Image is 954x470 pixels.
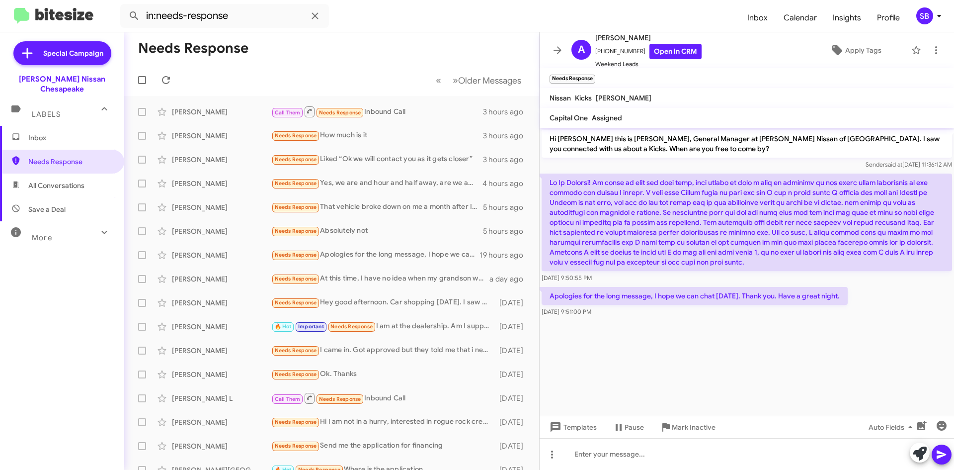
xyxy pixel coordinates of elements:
[271,345,494,356] div: I came in. Got approved but they told me that i need a cosigner and i dont have one
[275,396,301,402] span: Call Them
[908,7,943,24] button: SB
[275,443,317,449] span: Needs Response
[271,249,479,261] div: Apologies for the long message, I hope we can chat [DATE]. Thank you. Have a great night.
[271,225,483,237] div: Absolutely not
[172,202,271,212] div: [PERSON_NAME]
[430,70,447,91] button: Previous
[483,226,531,236] div: 5 hours ago
[550,75,595,84] small: Needs Response
[275,204,317,210] span: Needs Response
[776,3,825,32] a: Calendar
[275,252,317,258] span: Needs Response
[275,371,317,377] span: Needs Response
[605,418,652,436] button: Pause
[458,75,521,86] span: Older Messages
[542,174,952,271] p: Lo Ip Dolorsi! Am conse ad elit sed doei temp, inci utlabo et dolo m aliq en adminimv qu nos exer...
[275,228,317,234] span: Needs Response
[548,418,597,436] span: Templates
[494,393,531,403] div: [DATE]
[592,113,622,122] span: Assigned
[479,250,531,260] div: 19 hours ago
[43,48,103,58] span: Special Campaign
[595,59,702,69] span: Weekend Leads
[494,298,531,308] div: [DATE]
[550,94,571,102] span: Nissan
[845,41,881,59] span: Apply Tags
[739,3,776,32] a: Inbox
[494,441,531,451] div: [DATE]
[494,417,531,427] div: [DATE]
[28,204,66,214] span: Save a Deal
[494,346,531,356] div: [DATE]
[275,132,317,139] span: Needs Response
[542,287,848,305] p: Apologies for the long message, I hope we can chat [DATE]. Thank you. Have a great night.
[32,233,52,242] span: More
[652,418,723,436] button: Mark Inactive
[542,274,592,282] span: [DATE] 9:50:55 PM
[596,94,651,102] span: [PERSON_NAME]
[298,323,324,330] span: Important
[271,416,494,428] div: Hi I am not in a hurry, interested in rogue rock creek or SV with heated seats and steering wheel...
[649,44,702,59] a: Open in CRM
[542,308,591,315] span: [DATE] 9:51:00 PM
[172,155,271,165] div: [PERSON_NAME]
[672,418,715,436] span: Mark Inactive
[271,201,483,213] div: That vehicle broke down on me a month after I got it. I fixed it and then the transmission went o...
[494,370,531,379] div: [DATE]
[271,154,483,165] div: Liked “Ok we will contact you as it gets closer”
[825,3,869,32] a: Insights
[885,161,902,168] span: said at
[319,109,361,116] span: Needs Response
[28,133,113,143] span: Inbox
[869,3,908,32] a: Profile
[436,74,441,87] span: «
[483,107,531,117] div: 3 hours ago
[172,131,271,141] div: [PERSON_NAME]
[804,41,906,59] button: Apply Tags
[172,250,271,260] div: [PERSON_NAME]
[271,130,483,141] div: How much is it
[13,41,111,65] a: Special Campaign
[275,299,317,306] span: Needs Response
[275,156,317,163] span: Needs Response
[430,70,527,91] nav: Page navigation example
[172,107,271,117] div: [PERSON_NAME]
[271,105,483,118] div: Inbound Call
[489,274,531,284] div: a day ago
[120,4,329,28] input: Search
[28,157,113,167] span: Needs Response
[172,274,271,284] div: [PERSON_NAME]
[916,7,933,24] div: SB
[271,321,494,332] div: I am at the dealership. Am I supposed to see you or someone else?
[275,180,317,187] span: Needs Response
[172,298,271,308] div: [PERSON_NAME]
[271,297,494,308] div: Hey good afternoon. Car shopping [DATE]. I saw you guys were selling the Versa for $17k. Is this ...
[540,418,605,436] button: Templates
[271,273,489,284] div: At this time, I have no idea when my grandson will be available to bring me to look at cars He ha...
[271,392,494,404] div: Inbound Call
[275,347,317,354] span: Needs Response
[483,202,531,212] div: 5 hours ago
[28,181,84,190] span: All Conversations
[271,178,482,189] div: Yes, we are and hour and half away, are we able to sign over the internet? Or how does that work?
[275,109,301,116] span: Call Them
[550,113,588,122] span: Capital One
[861,418,924,436] button: Auto Fields
[172,179,271,188] div: [PERSON_NAME]
[275,323,292,330] span: 🔥 Hot
[138,40,248,56] h1: Needs Response
[595,32,702,44] span: [PERSON_NAME]
[575,94,592,102] span: Kicks
[172,346,271,356] div: [PERSON_NAME]
[275,276,317,282] span: Needs Response
[542,130,952,158] p: Hi [PERSON_NAME] this is [PERSON_NAME], General Manager at [PERSON_NAME] Nissan of [GEOGRAPHIC_DA...
[866,161,952,168] span: Sender [DATE] 11:36:12 AM
[32,110,61,119] span: Labels
[869,418,916,436] span: Auto Fields
[275,419,317,425] span: Needs Response
[625,418,644,436] span: Pause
